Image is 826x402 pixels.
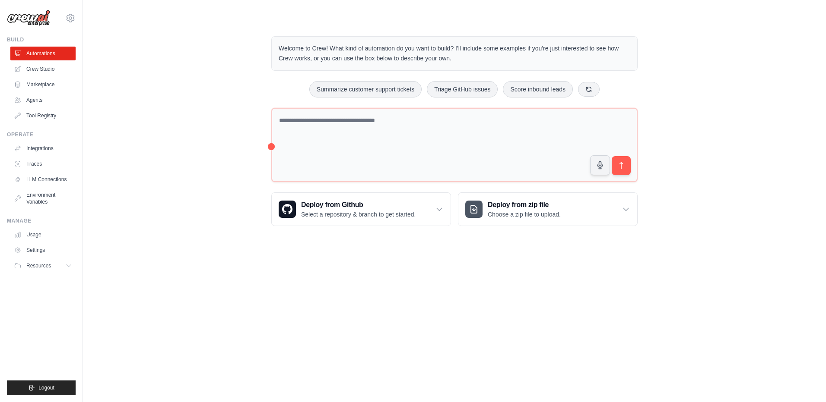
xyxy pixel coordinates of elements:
a: LLM Connections [10,173,76,186]
a: Environment Variables [10,188,76,209]
a: Marketplace [10,78,76,91]
button: Score inbound leads [503,81,573,97]
a: Settings [10,243,76,257]
a: Usage [10,228,76,242]
a: Tool Registry [10,109,76,122]
button: Logout [7,380,76,395]
div: Manage [7,217,76,224]
h3: Deploy from Github [301,200,416,210]
button: Triage GitHub issues [427,81,498,97]
img: Logo [7,10,50,26]
a: Integrations [10,141,76,155]
p: Choose a zip file to upload. [488,210,561,219]
a: Automations [10,47,76,60]
div: Operate [7,131,76,138]
button: Resources [10,259,76,273]
span: Resources [26,262,51,269]
a: Traces [10,157,76,171]
span: Logout [38,384,54,391]
p: Welcome to Crew! What kind of automation do you want to build? I'll include some examples if you'... [279,44,630,63]
a: Agents [10,93,76,107]
p: Select a repository & branch to get started. [301,210,416,219]
button: Summarize customer support tickets [309,81,422,97]
h3: Deploy from zip file [488,200,561,210]
a: Crew Studio [10,62,76,76]
div: Build [7,36,76,43]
